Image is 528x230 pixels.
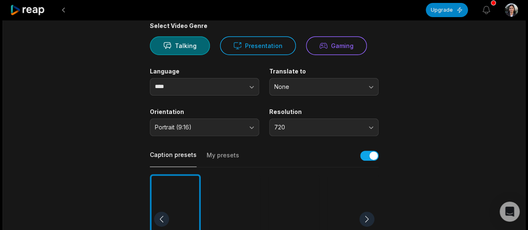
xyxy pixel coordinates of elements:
[150,108,259,116] label: Orientation
[269,68,379,75] label: Translate to
[306,36,367,55] button: Gaming
[220,36,296,55] button: Presentation
[500,202,520,222] div: Open Intercom Messenger
[207,151,239,167] button: My presets
[269,78,379,96] button: None
[150,119,259,136] button: Portrait (9:16)
[269,108,379,116] label: Resolution
[150,36,210,55] button: Talking
[150,22,379,30] div: Select Video Genre
[150,68,259,75] label: Language
[274,124,362,131] span: 720
[269,119,379,136] button: 720
[155,124,243,131] span: Portrait (9:16)
[274,83,362,91] span: None
[150,151,197,167] button: Caption presets
[426,3,468,17] button: Upgrade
